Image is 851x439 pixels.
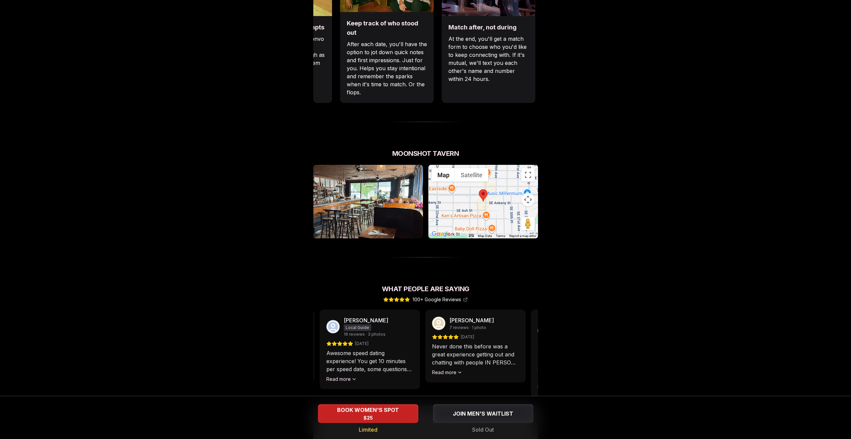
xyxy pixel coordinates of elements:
[344,316,388,324] p: [PERSON_NAME]
[538,384,568,391] button: Read more
[313,165,423,238] img: Moonshot Tavern
[538,357,625,381] p: Met the love of my life in my first event. He was my last date and we hit it off right away. We'v...
[347,19,427,37] h3: Keep track of who stood out
[509,234,536,238] a: Report a map error
[363,415,373,421] span: $25
[326,376,357,382] button: Read more
[449,325,486,330] span: 7 reviews · 1 photo
[521,193,535,206] button: Map camera controls
[313,284,538,294] h2: What People Are Saying
[451,410,515,418] span: JOIN MEN'S WAITLIST
[336,406,400,414] span: BOOK WOMEN'S SPOT
[455,168,488,182] button: Show satellite imagery
[318,404,418,423] button: BOOK WOMEN'S SPOT - Limited
[432,168,455,182] button: Show street map
[326,349,413,373] p: Awesome speed dating experience! You get 10 minutes per speed date, some questions and a fun fact...
[430,230,452,238] a: Open this area in Google Maps (opens a new window)
[496,234,505,238] a: Terms (opens in new tab)
[413,296,468,303] span: 100+ Google Reviews
[521,217,535,230] button: Drag Pegman onto the map to open Street View
[521,168,535,182] button: Toggle fullscreen view
[448,35,529,83] p: At the end, you'll get a match form to choose who you'd like to keep connecting with. If it's mut...
[472,426,494,434] span: Sold Out
[355,341,368,346] span: [DATE]
[432,369,462,376] button: Read more
[313,149,538,158] h2: Moonshot Tavern
[433,404,533,423] button: JOIN MEN'S WAITLIST - Sold Out
[448,23,529,32] h3: Match after, not during
[383,296,468,303] a: 100+ Google Reviews
[344,324,371,331] span: Local Guide
[432,342,519,366] p: Never done this before was a great experience getting out and chatting with people IN PERSON. Eve...
[469,234,473,237] button: Keyboard shortcuts
[461,334,474,340] span: [DATE]
[347,40,427,96] p: After each date, you'll have the option to jot down quick notes and first impressions. Just for y...
[430,230,452,238] img: Google
[478,234,492,238] button: Map Data
[359,426,378,434] span: Limited
[449,316,494,324] p: [PERSON_NAME]
[344,332,386,337] span: 16 reviews · 3 photos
